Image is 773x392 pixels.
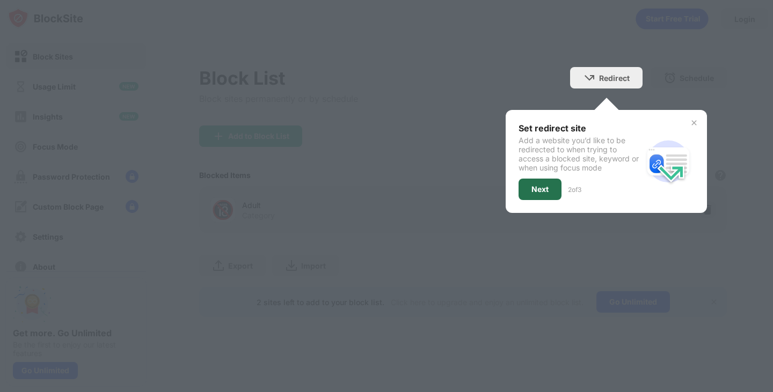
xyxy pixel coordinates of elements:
[599,73,630,83] div: Redirect
[643,136,694,187] img: redirect.svg
[690,119,698,127] img: x-button.svg
[519,123,643,134] div: Set redirect site
[568,186,581,194] div: 2 of 3
[531,185,549,194] div: Next
[519,136,643,172] div: Add a website you’d like to be redirected to when trying to access a blocked site, keyword or whe...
